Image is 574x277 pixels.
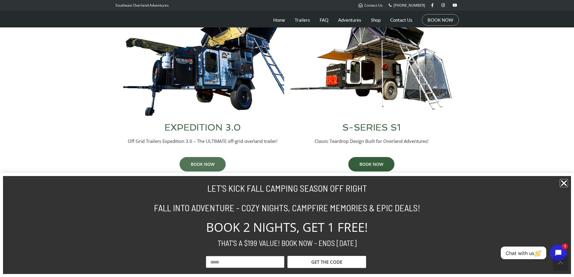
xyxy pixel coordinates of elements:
a: Contact Us [359,3,383,8]
a: BOOK NOW [180,157,226,172]
a: Adventures [338,12,361,27]
h2: BOOK 2 NIGHTS, GET 1 FREE! [118,221,456,233]
h2: LET'S KICK FALL CAMPING SEASON OFF RIGHT [118,184,456,193]
a: FAQ [320,12,328,27]
h2: FALL INTO ADVENTURE - COZY NIGHTS, CAMPFIRE MEMORIES & EPIC DEALS! [118,203,456,212]
h3: EXPEDITION 3.0 [121,123,284,132]
a: Home [273,12,285,27]
a: Close [560,179,568,187]
span: Contact Us [364,3,383,8]
a: Contact Us [390,12,412,27]
button: GET THE CODE [287,256,366,268]
img: Southeast Overland Adventures S-Series S1 Overland Trailer Full Setup [290,6,453,117]
a: BOOK NOW [428,17,453,23]
img: Off Grid Trailers Expedition 3.0 Overland Trailer Full Setup [121,6,284,117]
p: Southeast Overland Adventures [115,2,169,9]
a: BOOK NOW [348,157,394,172]
p: Off Grid Trailers Expedition 3.0 – The ULTIMATE off-grid overland trailer! [121,138,284,144]
h2: THAT'S A $199 VALUE! BOOK NOW - ENDS [DATE] [118,239,456,247]
span: GET THE CODE [311,260,342,264]
p: Classic Teardrop Design Built for Overland Adventures! [290,138,453,144]
a: Trailers [295,12,310,27]
a: [PHONE_NUMBER] [389,3,425,8]
span: [PHONE_NUMBER] [394,3,425,8]
h3: S-SERIES S1 [290,123,453,132]
a: Shop [371,12,381,27]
